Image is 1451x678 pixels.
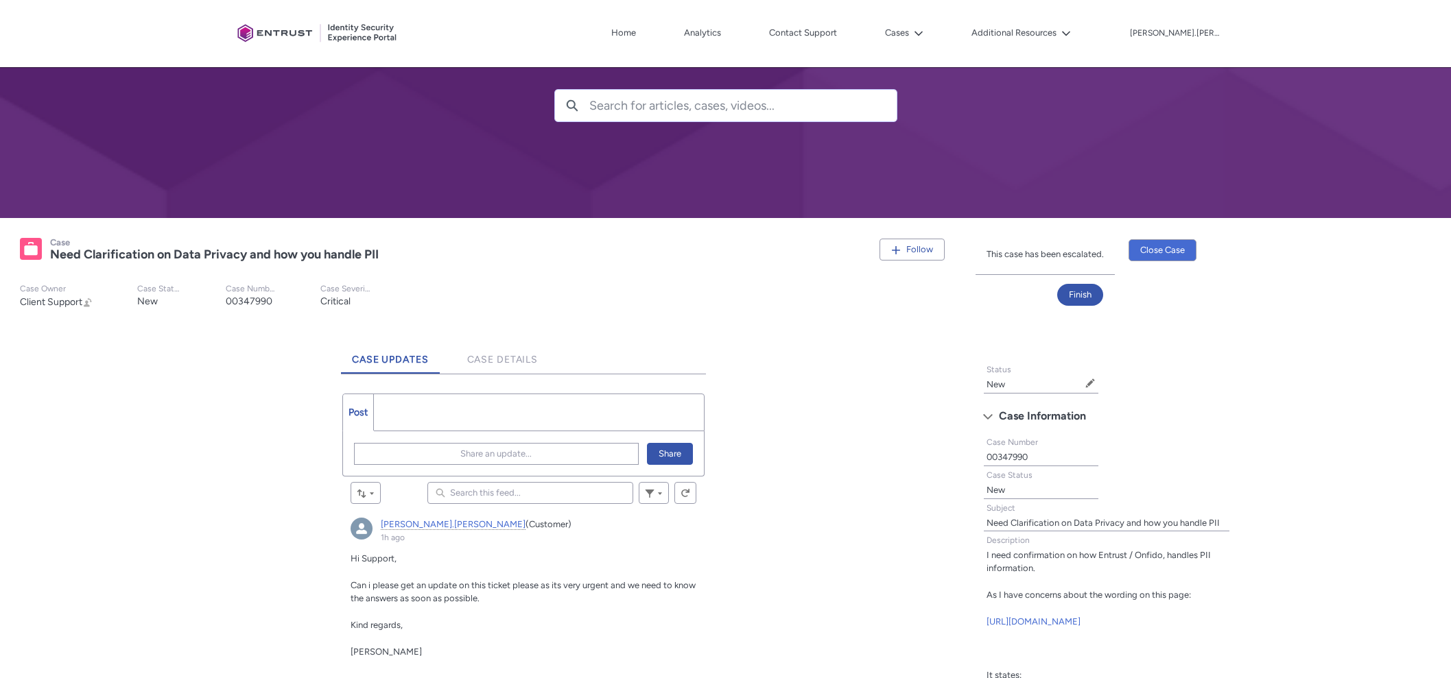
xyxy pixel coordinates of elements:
a: Analytics, opens in new tab [681,23,724,43]
span: Share an update... [460,444,532,464]
span: Hi Support, [351,553,397,564]
span: Kind regards, [351,620,403,630]
span: Case Number [987,437,1038,447]
div: Chatter Publisher [342,394,705,476]
a: Contact Support [766,23,840,43]
p: Case Owner [20,284,93,294]
span: (Customer) [526,519,571,529]
article: carl.lee, 1h ago [342,509,705,678]
span: Follow [906,244,933,254]
span: Case Information [999,406,1086,426]
button: User Profile carl.lee [1129,25,1220,39]
input: Search this feed... [427,482,633,504]
span: Case Updates [352,354,429,365]
button: Share an update... [354,443,639,465]
p: This case has been escalated. [987,247,1104,261]
img: carl.lee [351,518,373,540]
button: Additional Resources [968,23,1074,43]
p: Case Severity [320,284,371,294]
button: Case Information [976,405,1237,427]
lightning-formatted-text: 00347990 [987,452,1028,462]
lightning-formatted-text: 00347990 [226,295,272,307]
a: Post [343,394,374,431]
span: Subject [987,503,1015,513]
button: Cases [882,23,927,43]
a: Case Details [456,336,550,374]
a: 1h ago [381,533,405,542]
button: Search [555,90,589,121]
p: [PERSON_NAME].[PERSON_NAME] [1130,29,1219,38]
span: Case Status [987,470,1033,480]
span: Share [659,444,681,464]
button: Edit Status [1085,378,1096,389]
a: Home [608,23,639,43]
span: Can i please get an update on this ticket please as its very urgent and we need to know the answe... [351,580,696,604]
button: Refresh this feed [674,482,696,504]
a: [URL][DOMAIN_NAME] [987,616,1081,627]
lightning-formatted-text: New [137,295,158,307]
a: [PERSON_NAME].[PERSON_NAME] [381,519,526,530]
span: Status [987,365,1011,374]
lightning-formatted-text: New [987,485,1005,495]
records-entity-label: Case [50,237,70,247]
span: Case Details [467,354,539,365]
button: Follow [880,239,945,261]
span: Client Support [20,296,82,308]
lightning-formatted-text: Critical [320,295,351,307]
lightning-formatted-text: New [987,379,1005,389]
lightning-formatted-text: Need Clarification on Data Privacy and how you handle PII [50,247,379,262]
a: Case Updates [341,336,440,374]
p: Case Status [137,284,182,294]
span: Description [987,535,1030,545]
span: [PERSON_NAME] [351,646,422,657]
button: Finish [1057,284,1103,306]
input: Search for articles, cases, videos... [589,90,897,121]
lightning-formatted-text: Need Clarification on Data Privacy and how you handle PII [987,518,1220,528]
p: Case Number [226,284,276,294]
button: Share [647,443,693,465]
button: Close Case [1129,239,1196,261]
iframe: Qualified Messenger [1388,615,1451,678]
span: Post [349,407,368,418]
button: Change Owner [82,296,93,308]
